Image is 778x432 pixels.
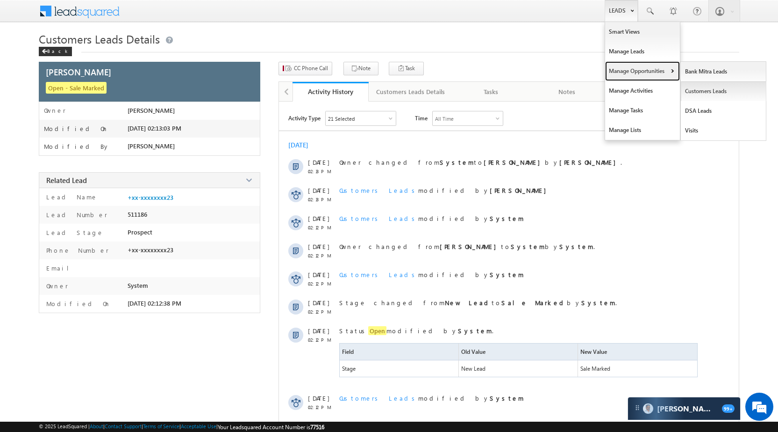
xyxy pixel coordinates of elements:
[128,246,173,254] span: +xx-xxxxxxxx23
[461,348,485,355] span: Old Value
[328,116,355,122] div: 21 Selected
[459,344,578,360] span: Old Value
[461,86,521,97] div: Tasks
[326,111,396,125] div: Owner Changed,Status Changed,Stage Changed,Source Changed,Notes & 16 more..
[343,62,378,75] button: Note
[342,348,354,355] span: Field
[308,214,329,222] span: [DATE]
[308,168,336,174] span: 02:13 PM
[308,242,329,250] span: [DATE]
[44,282,68,290] label: Owner
[490,186,551,194] strong: [PERSON_NAME]
[105,423,142,429] a: Contact Support
[559,158,621,166] strong: [PERSON_NAME]
[218,424,324,431] span: Your Leadsquared Account Number is
[369,82,453,102] a: Customers Leads Details
[368,326,386,335] span: Open
[340,344,458,360] span: Field
[128,300,181,307] span: [DATE] 02:12:38 PM
[294,64,328,73] span: CC Phone Call
[537,86,597,97] div: Notes
[445,299,492,307] strong: New Lead
[490,271,524,278] strong: System
[128,142,175,150] span: [PERSON_NAME]
[39,423,324,431] span: © 2025 LeadSquared | | | | |
[490,214,524,222] strong: System
[339,214,418,222] span: Customers Leads
[39,47,72,56] div: Back
[44,193,98,201] label: Lead Name
[461,365,485,372] span: New Lead
[453,82,529,102] a: Tasks
[605,101,680,120] a: Manage Tasks
[339,214,524,222] span: modified by
[128,194,173,201] a: +xx-xxxxxxxx23
[308,394,329,402] span: [DATE]
[435,116,454,122] div: All Time
[308,253,336,258] span: 02:12 PM
[128,107,175,114] span: [PERSON_NAME]
[578,360,697,377] span: Sale Marked
[181,423,216,429] a: Acceptable Use
[605,22,680,42] a: Smart Views
[339,271,418,278] span: Customers Leads
[440,242,501,250] strong: [PERSON_NAME]
[308,186,329,194] span: [DATE]
[681,121,766,140] a: Visits
[308,337,336,343] span: 02:12 PM
[339,271,524,278] span: modified by
[628,397,741,420] div: carter-dragCarter[PERSON_NAME]99+
[459,360,578,377] span: New Lead
[415,111,428,125] span: Time
[44,143,110,150] label: Modified By
[581,299,615,307] strong: System
[339,186,551,194] span: modified by
[44,211,107,219] label: Lead Number
[339,158,622,166] span: Owner changed from to by .
[605,61,680,81] a: Manage Opportunities
[39,31,160,46] span: Customers Leads Details
[44,246,109,254] label: Phone Number
[340,360,458,377] span: Stage
[339,394,418,402] span: Customers Leads
[308,271,329,278] span: [DATE]
[722,404,735,413] span: 99+
[580,365,610,372] span: Sale Marked
[605,42,680,61] a: Manage Leads
[342,365,356,372] span: Stage
[490,394,524,402] strong: System
[90,423,103,429] a: About
[681,101,766,121] a: DSA Leads
[44,228,104,236] label: Lead Stage
[128,282,148,289] span: System
[511,242,545,250] strong: System
[376,86,445,97] div: Customers Leads Details
[578,344,697,360] span: New Value
[484,158,545,166] strong: [PERSON_NAME]
[308,404,336,410] span: 02:12 PM
[339,394,524,402] span: modified by
[128,228,152,236] span: Prospect
[389,62,424,75] button: Task
[288,111,321,125] span: Activity Type
[143,423,179,429] a: Terms of Service
[559,242,593,250] strong: System
[308,281,336,286] span: 02:12 PM
[308,309,336,315] span: 02:12 PM
[128,124,181,132] span: [DATE] 02:13:03 PM
[681,62,766,81] a: Bank Mitra Leads
[308,299,329,307] span: [DATE]
[300,87,362,96] div: Activity History
[681,81,766,101] a: Customers Leads
[339,186,418,194] span: Customers Leads
[501,299,567,307] strong: Sale Marked
[44,107,66,114] label: Owner
[605,120,680,140] a: Manage Lists
[128,211,147,218] span: 511186
[46,66,111,78] span: [PERSON_NAME]
[605,81,680,101] a: Manage Activities
[310,424,324,431] span: 77516
[288,140,319,149] div: [DATE]
[458,327,492,335] strong: System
